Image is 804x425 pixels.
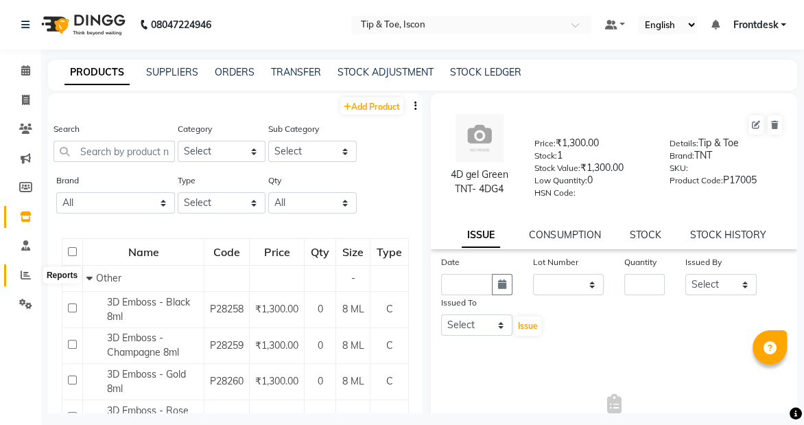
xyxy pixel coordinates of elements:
[534,174,587,187] label: Low Quantity:
[318,303,323,315] span: 0
[450,66,521,78] a: STOCK LEDGER
[342,339,364,352] span: 8 ML
[342,303,364,315] span: 8 ML
[441,256,460,268] label: Date
[210,411,244,424] span: P28261
[205,240,248,264] div: Code
[534,150,557,162] label: Stock:
[305,240,335,264] div: Qty
[210,339,244,352] span: P28259
[690,229,766,241] a: STOCK HISTORY
[534,187,576,199] label: HSN Code:
[534,148,649,168] div: 1
[670,174,723,187] label: Product Code:
[84,240,203,264] div: Name
[268,174,281,187] label: Qty
[318,375,323,387] span: 0
[255,303,298,315] span: ₹1,300.00
[178,174,196,187] label: Type
[318,339,323,352] span: 0
[210,303,244,315] span: P28258
[255,375,298,387] span: ₹1,300.00
[386,339,393,352] span: C
[54,123,80,135] label: Search
[86,272,96,284] span: Collapse Row
[456,114,504,162] img: avatar
[268,123,319,135] label: Sub Category
[250,240,303,264] div: Price
[670,150,694,162] label: Brand:
[337,240,369,264] div: Size
[386,375,393,387] span: C
[386,411,393,424] span: C
[351,272,355,284] span: -
[518,321,538,331] span: Issue
[107,296,190,323] span: 3D Emboss - Black 8ml
[371,240,407,264] div: Type
[529,229,600,241] a: CONSUMPTION
[670,136,784,155] div: Tip & Toe
[342,411,364,424] span: 8 ML
[64,60,130,85] a: PRODUCTS
[534,137,556,150] label: Price:
[271,66,321,78] a: TRANSFER
[441,297,477,309] label: Issued To
[533,256,578,268] label: Lot Number
[210,375,244,387] span: P28260
[56,174,79,187] label: Brand
[178,123,212,135] label: Category
[733,18,778,32] span: Frontdesk
[146,66,198,78] a: SUPPLIERS
[685,256,722,268] label: Issued By
[534,161,649,180] div: ₹1,300.00
[534,162,580,174] label: Stock Value:
[670,148,784,168] div: TNT
[670,162,688,174] label: SKU:
[630,229,661,241] a: STOCK
[515,317,541,336] button: Issue
[107,332,179,358] span: 3D Emboss - Champagne 8ml
[386,303,393,315] span: C
[151,5,211,44] b: 08047224946
[96,272,121,284] span: Other
[43,267,81,284] div: Reports
[534,136,649,155] div: ₹1,300.00
[670,137,698,150] label: Details:
[215,66,255,78] a: ORDERS
[445,168,514,196] div: 4D gel Green TNT- 4DG4
[624,256,657,268] label: Quantity
[340,97,403,115] a: Add Product
[318,411,323,424] span: 0
[107,368,186,395] span: 3D Emboss - Gold 8ml
[670,173,784,192] div: P17005
[338,66,434,78] a: STOCK ADJUSTMENT
[462,223,500,248] a: ISSUE
[534,173,649,192] div: 0
[54,141,175,162] input: Search by product name or code
[255,339,298,352] span: ₹1,300.00
[35,5,129,44] img: logo
[342,375,364,387] span: 8 ML
[255,411,298,424] span: ₹1,300.00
